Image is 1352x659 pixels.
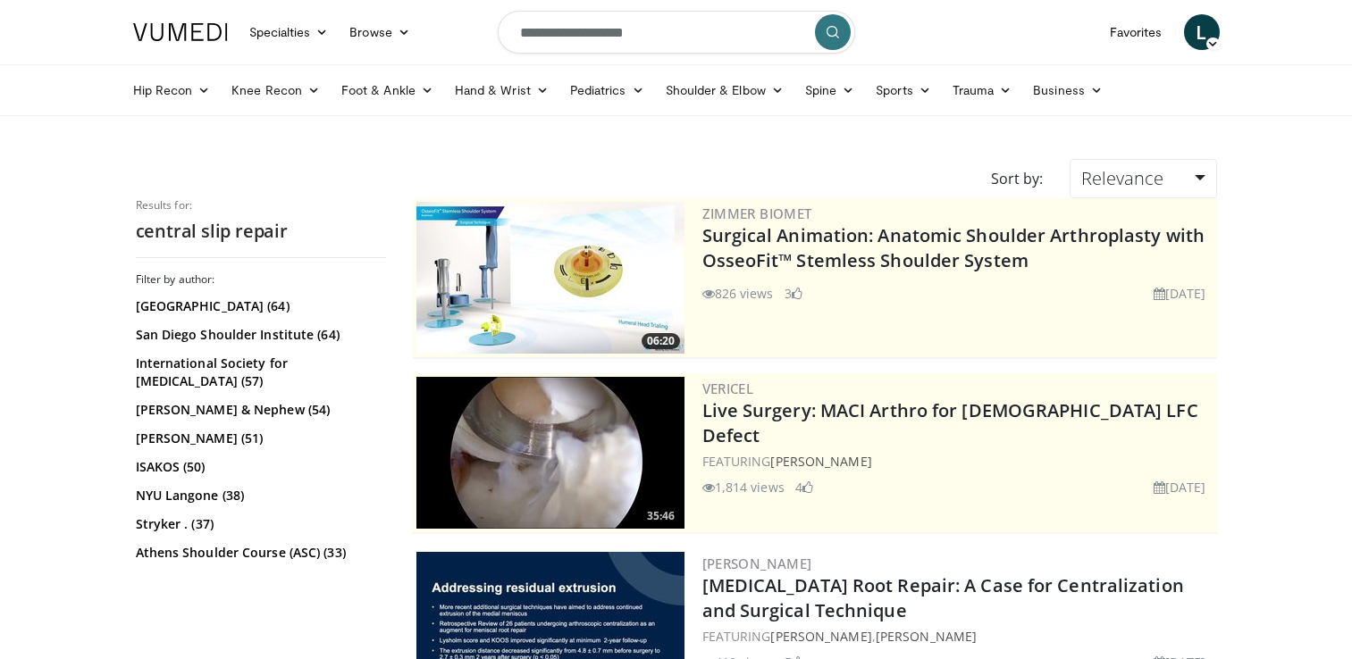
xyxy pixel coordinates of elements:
a: 06:20 [416,202,684,354]
h3: Filter by author: [136,272,386,287]
a: L [1184,14,1220,50]
a: [PERSON_NAME] & Nephew (54) [136,401,382,419]
a: [MEDICAL_DATA] Root Repair: A Case for Centralization and Surgical Technique [702,573,1184,622]
a: Favorites [1099,14,1173,50]
a: [PERSON_NAME] (51) [136,430,382,447]
h2: central slip repair [136,220,386,243]
a: Foot & Ankle [331,72,444,108]
a: [PERSON_NAME] [770,628,871,645]
a: Shoulder & Elbow [655,72,794,108]
a: Hip Recon [122,72,222,108]
a: [PERSON_NAME] [702,555,812,572]
a: 35:46 [416,377,684,529]
li: [DATE] [1154,284,1206,303]
a: San Diego Shoulder Institute (64) [136,326,382,344]
a: Browse [339,14,421,50]
a: NYU Langone (38) [136,487,382,505]
a: Surgical Animation: Anatomic Shoulder Arthroplasty with OsseoFit™ Stemless Shoulder System [702,223,1205,272]
a: Business [1022,72,1113,108]
a: ISAKOS (50) [136,458,382,476]
div: Sort by: [978,159,1056,198]
a: Athens Shoulder Course (ASC) (33) [136,544,382,562]
a: Spine [794,72,865,108]
div: FEATURING [702,452,1213,471]
a: Relevance [1070,159,1216,198]
a: Stryker . (37) [136,515,382,533]
span: 35:46 [642,508,680,524]
img: VuMedi Logo [133,23,228,41]
div: FEATURING , [702,627,1213,646]
li: [DATE] [1154,478,1206,496]
a: [PERSON_NAME] [876,628,977,645]
a: Zimmer Biomet [702,204,812,222]
li: 3 [785,284,802,303]
span: 06:20 [642,333,680,349]
a: Trauma [942,72,1023,108]
img: 84e7f812-2061-4fff-86f6-cdff29f66ef4.300x170_q85_crop-smart_upscale.jpg [416,202,684,354]
li: 1,814 views [702,478,785,496]
a: Vericel [702,380,754,397]
a: International Society for [MEDICAL_DATA] (57) [136,355,382,390]
a: Specialties [239,14,340,50]
a: Hand & Wrist [444,72,559,108]
a: Live Surgery: MACI Arthro for [DEMOGRAPHIC_DATA] LFC Defect [702,398,1198,447]
a: [GEOGRAPHIC_DATA] (64) [136,297,382,315]
a: Sports [865,72,942,108]
a: Knee Recon [221,72,331,108]
li: 4 [795,478,813,496]
p: Results for: [136,198,386,213]
input: Search topics, interventions [498,11,855,54]
img: eb023345-1e2d-4374-a840-ddbc99f8c97c.300x170_q85_crop-smart_upscale.jpg [416,377,684,529]
li: 826 views [702,284,774,303]
span: Relevance [1081,166,1163,190]
a: Pediatrics [559,72,655,108]
a: [PERSON_NAME] [770,453,871,470]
